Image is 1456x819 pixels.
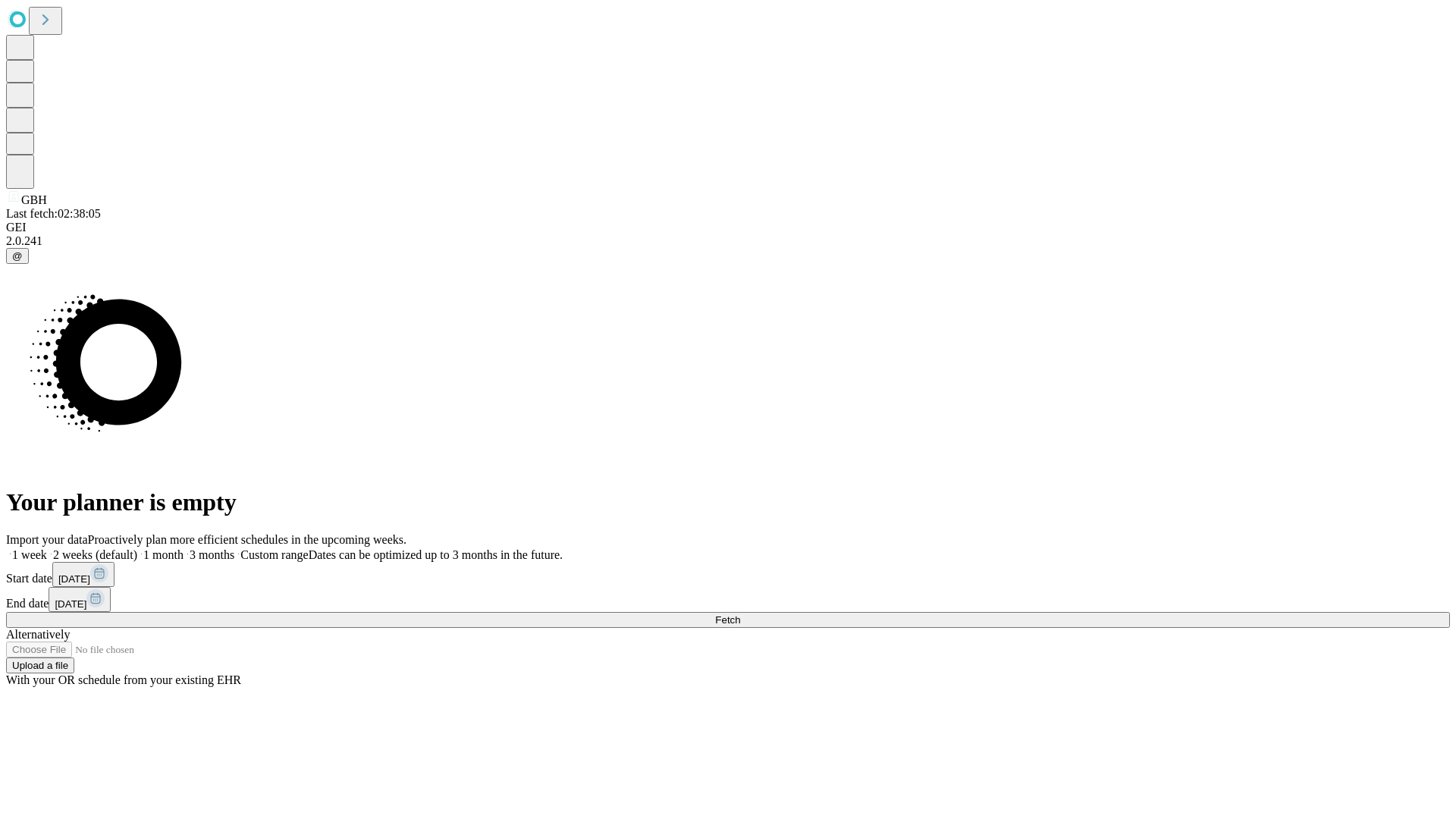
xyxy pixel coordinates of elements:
[309,548,563,561] span: Dates can be optimized up to 3 months in the future.
[21,193,47,206] span: GBH
[6,533,88,546] span: Import your data
[6,628,70,641] span: Alternatively
[6,248,29,264] button: @
[6,234,1450,248] div: 2.0.241
[6,488,1450,516] h1: Your planner is empty
[12,250,23,262] span: @
[240,548,308,561] span: Custom range
[52,562,115,587] button: [DATE]
[6,587,1450,612] div: End date
[715,614,740,626] span: Fetch
[6,207,101,220] span: Last fetch: 02:38:05
[12,548,47,561] span: 1 week
[6,673,241,686] span: With your OR schedule from your existing EHR
[58,573,90,585] span: [DATE]
[6,562,1450,587] div: Start date
[88,533,406,546] span: Proactively plan more efficient schedules in the upcoming weeks.
[6,221,1450,234] div: GEI
[55,598,86,610] span: [DATE]
[6,612,1450,628] button: Fetch
[49,587,111,612] button: [DATE]
[53,548,137,561] span: 2 weeks (default)
[143,548,184,561] span: 1 month
[6,657,74,673] button: Upload a file
[190,548,234,561] span: 3 months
